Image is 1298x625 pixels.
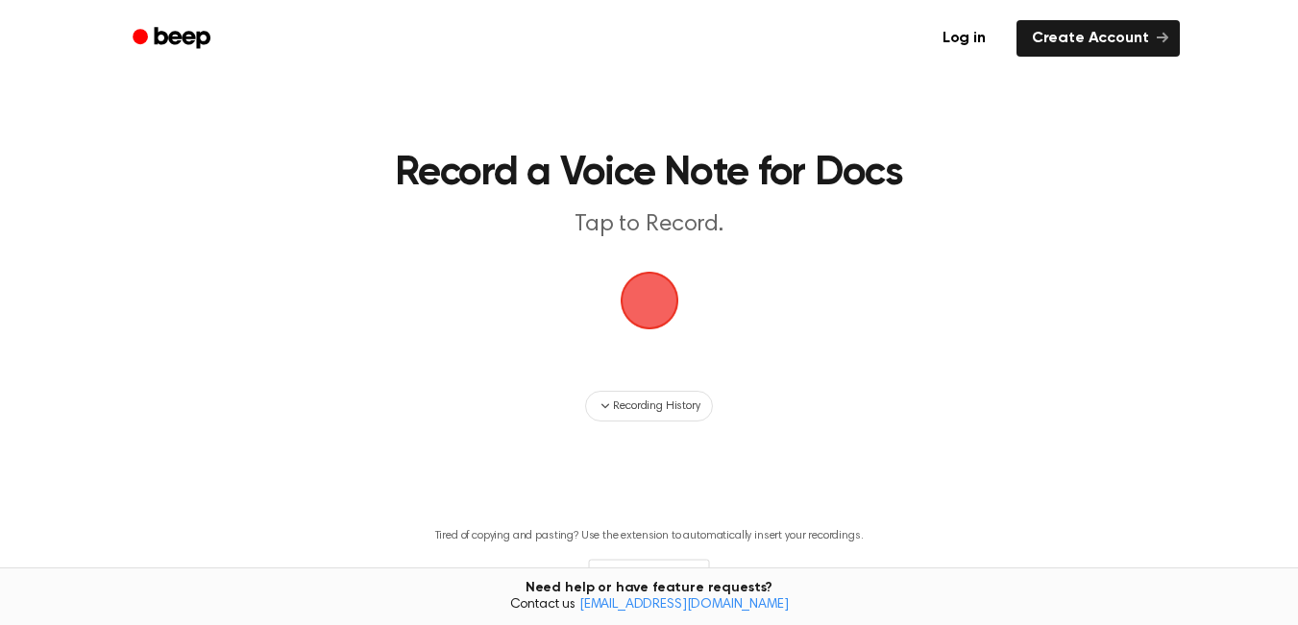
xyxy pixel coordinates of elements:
span: Recording History [613,397,699,415]
a: Beep [119,20,228,58]
a: Log in [923,16,1005,60]
h1: Record a Voice Note for Docs [208,154,1090,194]
img: Beep Logo [621,272,678,329]
p: Tap to Record. [281,209,1018,241]
span: Contact us [12,597,1286,614]
a: Create Account [1016,20,1180,57]
p: Tired of copying and pasting? Use the extension to automatically insert your recordings. [435,529,864,543]
a: [EMAIL_ADDRESS][DOMAIN_NAME] [579,598,789,612]
button: Recording History [585,391,712,421]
